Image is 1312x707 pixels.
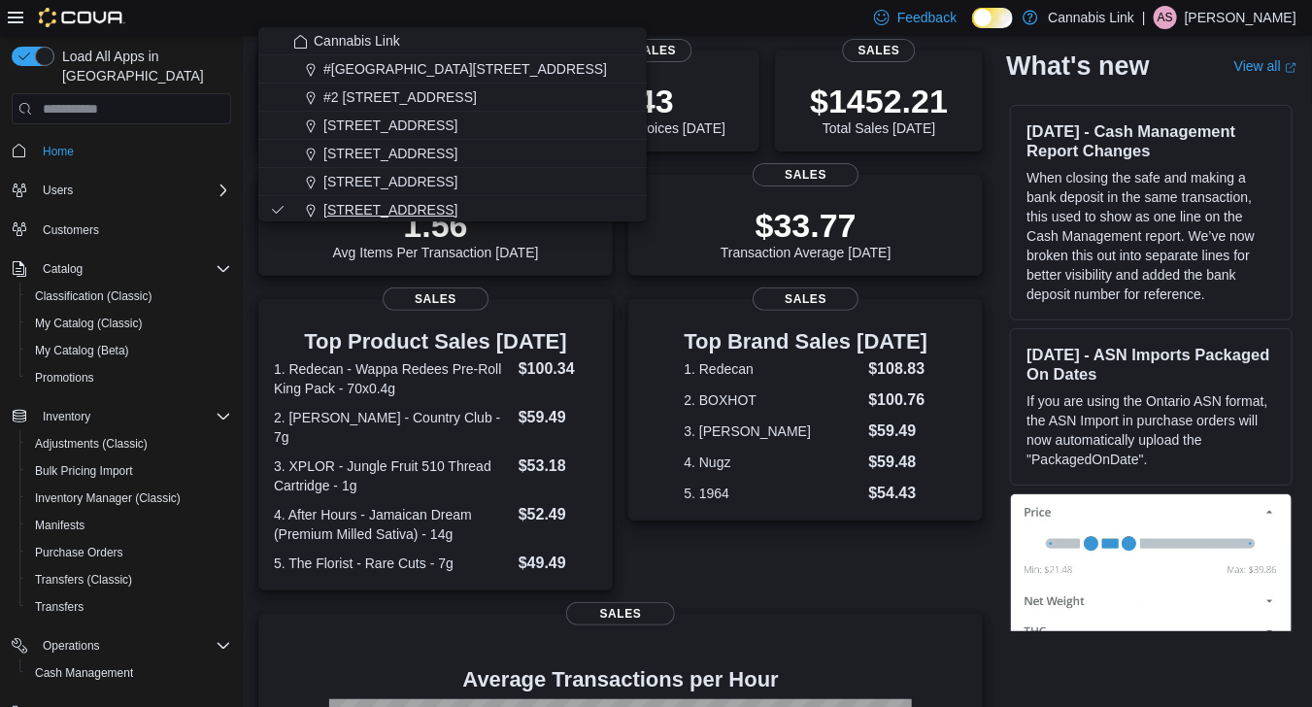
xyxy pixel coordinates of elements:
[843,39,916,62] span: Sales
[258,27,647,55] button: Cannabis Link
[19,310,239,337] button: My Catalog (Classic)
[27,312,151,335] a: My Catalog (Classic)
[43,144,74,159] span: Home
[258,84,647,112] button: #2 [STREET_ADDRESS]
[323,116,457,135] span: [STREET_ADDRESS]
[1154,6,1177,29] div: Andrew Stewart
[274,359,511,398] dt: 1. Redecan - Wappa Redees Pre-Roll King Pack - 70x0.4g
[35,463,133,479] span: Bulk Pricing Import
[519,406,597,429] dd: $59.49
[35,138,231,162] span: Home
[4,177,239,204] button: Users
[1158,6,1173,29] span: AS
[19,457,239,485] button: Bulk Pricing Import
[869,482,928,505] dd: $54.43
[519,552,597,575] dd: $49.49
[1026,345,1276,384] h3: [DATE] - ASN Imports Packaged On Dates
[619,39,691,62] span: Sales
[869,420,928,443] dd: $59.49
[1026,168,1276,304] p: When closing the safe and making a bank deposit in the same transaction, this used to show as one...
[43,638,100,654] span: Operations
[27,568,140,591] a: Transfers (Classic)
[810,82,948,120] p: $1452.21
[35,405,98,428] button: Inventory
[35,490,181,506] span: Inventory Manager (Classic)
[19,539,239,566] button: Purchase Orders
[586,82,725,136] div: Total # Invoices [DATE]
[258,55,647,84] button: #[GEOGRAPHIC_DATA][STREET_ADDRESS]
[586,82,725,120] p: 43
[258,196,647,224] button: [STREET_ADDRESS]
[27,366,102,389] a: Promotions
[27,366,231,389] span: Promotions
[810,82,948,136] div: Total Sales [DATE]
[323,144,457,163] span: [STREET_ADDRESS]
[27,459,231,483] span: Bulk Pricing Import
[1048,6,1134,29] p: Cannabis Link
[972,8,1013,28] input: Dark Mode
[35,257,90,281] button: Catalog
[1185,6,1296,29] p: [PERSON_NAME]
[27,568,231,591] span: Transfers (Classic)
[869,451,928,474] dd: $59.48
[684,484,860,503] dt: 5. 1964
[27,432,155,455] a: Adjustments (Classic)
[19,659,239,687] button: Cash Management
[274,505,511,544] dt: 4. After Hours - Jamaican Dream (Premium Milled Sativa) - 14g
[35,257,231,281] span: Catalog
[27,661,141,685] a: Cash Management
[35,219,107,242] a: Customers
[27,312,231,335] span: My Catalog (Classic)
[383,287,489,311] span: Sales
[333,206,539,245] p: 1.56
[869,388,928,412] dd: $100.76
[721,206,891,260] div: Transaction Average [DATE]
[1142,6,1146,29] p: |
[43,261,83,277] span: Catalog
[27,541,131,564] a: Purchase Orders
[54,47,231,85] span: Load All Apps in [GEOGRAPHIC_DATA]
[35,288,152,304] span: Classification (Classic)
[274,330,597,353] h3: Top Product Sales [DATE]
[258,140,647,168] button: [STREET_ADDRESS]
[35,179,81,202] button: Users
[1006,50,1149,82] h2: What's new
[274,554,511,573] dt: 5. The Florist - Rare Cuts - 7g
[35,634,108,657] button: Operations
[684,330,927,353] h3: Top Brand Sales [DATE]
[43,409,90,424] span: Inventory
[753,287,859,311] span: Sales
[39,8,125,27] img: Cova
[27,487,188,510] a: Inventory Manager (Classic)
[897,8,957,27] span: Feedback
[333,206,539,260] div: Avg Items Per Transaction [DATE]
[27,514,231,537] span: Manifests
[35,218,231,242] span: Customers
[35,436,148,452] span: Adjustments (Classic)
[27,487,231,510] span: Inventory Manager (Classic)
[35,599,84,615] span: Transfers
[19,593,239,621] button: Transfers
[35,572,132,588] span: Transfers (Classic)
[35,665,133,681] span: Cash Management
[684,421,860,441] dt: 3. [PERSON_NAME]
[43,183,73,198] span: Users
[35,140,82,163] a: Home
[27,514,92,537] a: Manifests
[869,357,928,381] dd: $108.83
[1285,61,1296,73] svg: External link
[323,87,477,107] span: #2 [STREET_ADDRESS]
[258,168,647,196] button: [STREET_ADDRESS]
[19,512,239,539] button: Manifests
[566,602,675,625] span: Sales
[4,632,239,659] button: Operations
[27,541,231,564] span: Purchase Orders
[19,430,239,457] button: Adjustments (Classic)
[35,518,84,533] span: Manifests
[274,408,511,447] dt: 2. [PERSON_NAME] - Country Club - 7g
[35,370,94,386] span: Promotions
[35,405,231,428] span: Inventory
[323,200,457,219] span: [STREET_ADDRESS]
[27,459,141,483] a: Bulk Pricing Import
[19,283,239,310] button: Classification (Classic)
